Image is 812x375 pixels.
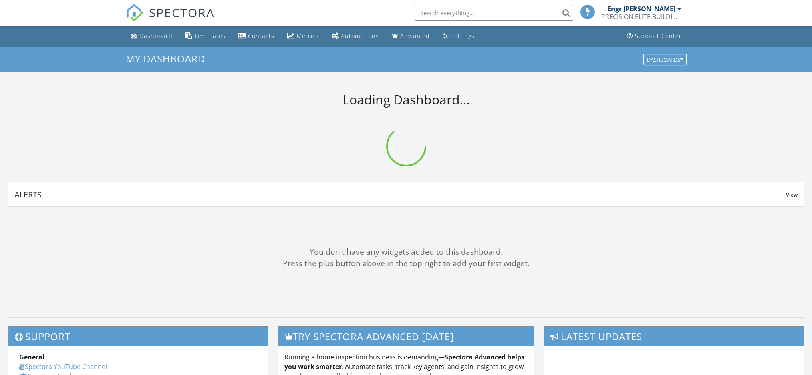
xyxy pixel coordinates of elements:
h3: Latest Updates [544,327,804,346]
div: Press the plus button above in the top right to add your first widget. [8,258,804,269]
button: Dashboards [643,54,687,65]
strong: Spectora Advanced helps you work smarter [284,353,524,371]
div: Advanced [400,32,430,40]
div: Templates [194,32,226,40]
div: You don't have any widgets added to this dashboard. [8,246,804,258]
span: SPECTORA [149,4,215,21]
a: Advanced [389,29,433,44]
a: Dashboard [127,29,176,44]
span: My Dashboard [126,52,205,65]
div: Alerts [14,189,786,200]
div: Metrics [297,32,319,40]
strong: General [19,353,44,361]
a: Support Center [624,29,685,44]
input: Search everything... [414,5,574,21]
div: Settings [451,32,475,40]
div: Support Center [635,32,682,40]
div: Automations [341,32,379,40]
img: The Best Home Inspection Software - Spectora [126,4,143,22]
a: Automations (Basic) [328,29,382,44]
a: Settings [439,29,478,44]
h3: Try spectora advanced [DATE] [278,327,533,346]
span: View [786,191,798,198]
a: Contacts [235,29,278,44]
a: SPECTORA [126,11,215,28]
a: Metrics [284,29,322,44]
div: Dashboards [647,57,683,62]
h3: Support [8,327,268,346]
div: Contacts [248,32,274,40]
div: PRECISION ELITE BUILDING INSPECTION SERVICES L.L.C [601,13,681,21]
a: Templates [182,29,229,44]
div: Dashboard [139,32,173,40]
a: Spectora YouTube Channel [19,362,107,371]
div: Engr [PERSON_NAME] [607,5,675,13]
